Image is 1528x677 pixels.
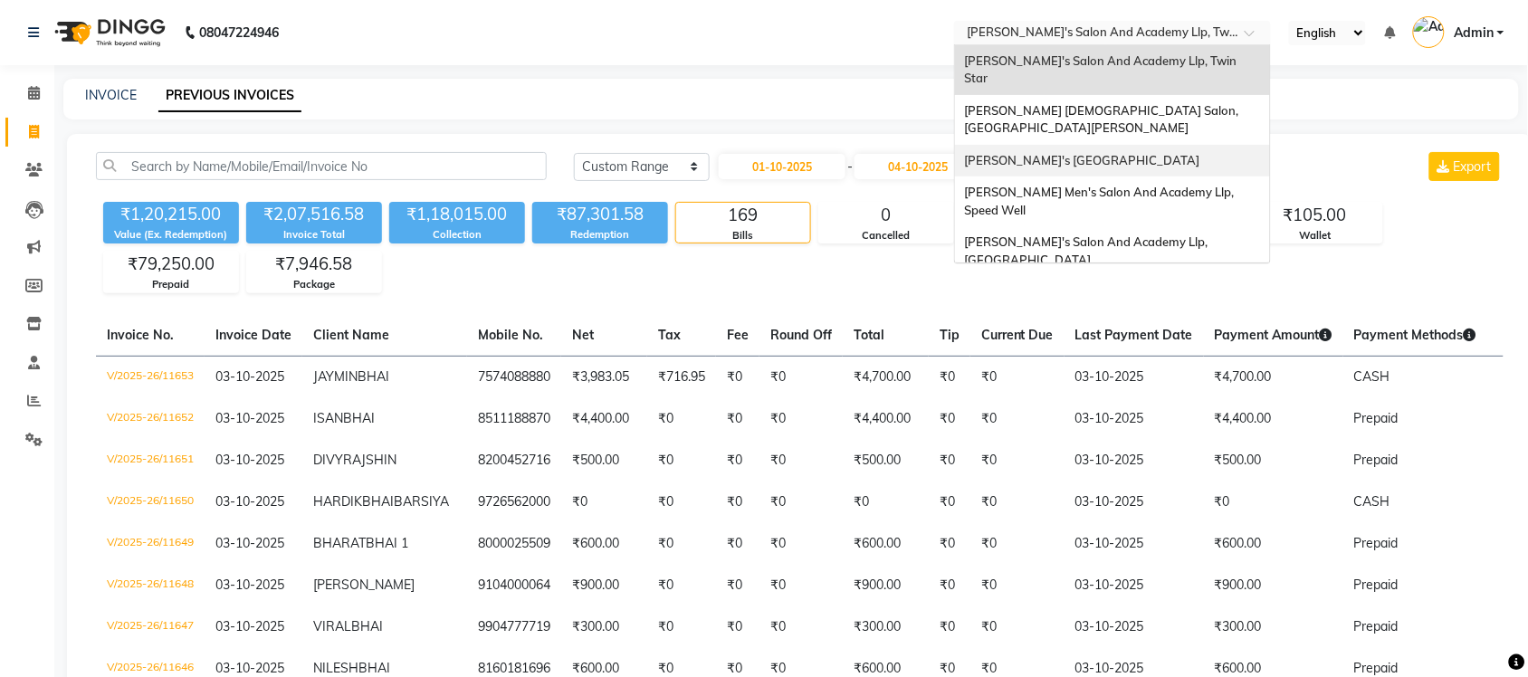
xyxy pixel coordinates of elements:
[467,606,561,648] td: 9904777719
[467,398,561,440] td: 8511188870
[1075,327,1193,343] span: Last Payment Date
[561,482,647,523] td: ₹0
[1065,398,1204,440] td: 03-10-2025
[843,398,929,440] td: ₹4,400.00
[759,523,843,565] td: ₹0
[981,327,1054,343] span: Current Due
[843,482,929,523] td: ₹0
[716,440,759,482] td: ₹0
[1065,356,1204,398] td: 03-10-2025
[247,277,381,292] div: Package
[1354,577,1399,593] span: Prepaid
[215,368,284,385] span: 03-10-2025
[1354,493,1390,510] span: CASH
[1215,327,1332,343] span: Payment Amount
[759,356,843,398] td: ₹0
[199,7,279,58] b: 08047224946
[964,185,1237,217] span: [PERSON_NAME] Men's Salon And Academy Llp, Speed Well
[970,606,1065,648] td: ₹0
[313,368,358,385] span: JAYMIN
[1204,398,1343,440] td: ₹4,400.00
[647,523,716,565] td: ₹0
[247,252,381,277] div: ₹7,946.58
[313,493,394,510] span: HARDIKBHAI
[215,452,284,468] span: 03-10-2025
[1248,203,1382,228] div: ₹105.00
[1204,356,1343,398] td: ₹4,700.00
[467,440,561,482] td: 8200452716
[843,565,929,606] td: ₹900.00
[358,660,390,676] span: BHAI
[215,410,284,426] span: 03-10-2025
[1065,482,1204,523] td: 03-10-2025
[855,154,981,179] input: End Date
[929,398,970,440] td: ₹0
[467,482,561,523] td: 9726562000
[1204,440,1343,482] td: ₹500.00
[467,523,561,565] td: 8000025509
[313,327,389,343] span: Client Name
[929,356,970,398] td: ₹0
[929,523,970,565] td: ₹0
[246,202,382,227] div: ₹2,07,516.58
[1454,158,1492,175] span: Export
[1413,16,1445,48] img: Admin
[647,565,716,606] td: ₹0
[394,493,449,510] span: BARSIYA
[215,327,291,343] span: Invoice Date
[1354,368,1390,385] span: CASH
[819,228,953,243] div: Cancelled
[647,482,716,523] td: ₹0
[561,606,647,648] td: ₹300.00
[313,410,375,426] span: ISANBHAI
[759,398,843,440] td: ₹0
[647,440,716,482] td: ₹0
[85,87,137,103] a: INVOICE
[1248,228,1382,243] div: Wallet
[366,535,408,551] span: BHAI 1
[716,606,759,648] td: ₹0
[215,618,284,634] span: 03-10-2025
[716,523,759,565] td: ₹0
[215,577,284,593] span: 03-10-2025
[970,523,1065,565] td: ₹0
[647,356,716,398] td: ₹716.95
[313,452,396,468] span: DIVYRAJSHIN
[647,606,716,648] td: ₹0
[1065,565,1204,606] td: 03-10-2025
[389,202,525,227] div: ₹1,18,015.00
[351,618,383,634] span: BHAI
[215,535,284,551] span: 03-10-2025
[467,565,561,606] td: 9104000064
[532,202,668,227] div: ₹87,301.58
[1204,606,1343,648] td: ₹300.00
[561,440,647,482] td: ₹500.00
[1354,660,1399,676] span: Prepaid
[467,356,561,398] td: 7574088880
[1204,523,1343,565] td: ₹600.00
[561,565,647,606] td: ₹900.00
[843,356,929,398] td: ₹4,700.00
[478,327,543,343] span: Mobile No.
[313,618,351,634] span: VIRAL
[759,482,843,523] td: ₹0
[561,523,647,565] td: ₹600.00
[929,565,970,606] td: ₹0
[96,482,205,523] td: V/2025-26/11650
[727,327,749,343] span: Fee
[389,227,525,243] div: Collection
[1454,24,1494,43] span: Admin
[847,157,853,176] span: -
[676,228,810,243] div: Bills
[647,398,716,440] td: ₹0
[1065,440,1204,482] td: 03-10-2025
[929,606,970,648] td: ₹0
[96,398,205,440] td: V/2025-26/11652
[759,565,843,606] td: ₹0
[1354,327,1476,343] span: Payment Methods
[96,565,205,606] td: V/2025-26/11648
[313,660,358,676] span: NILESH
[719,154,845,179] input: Start Date
[929,482,970,523] td: ₹0
[964,153,1199,167] span: [PERSON_NAME]'s [GEOGRAPHIC_DATA]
